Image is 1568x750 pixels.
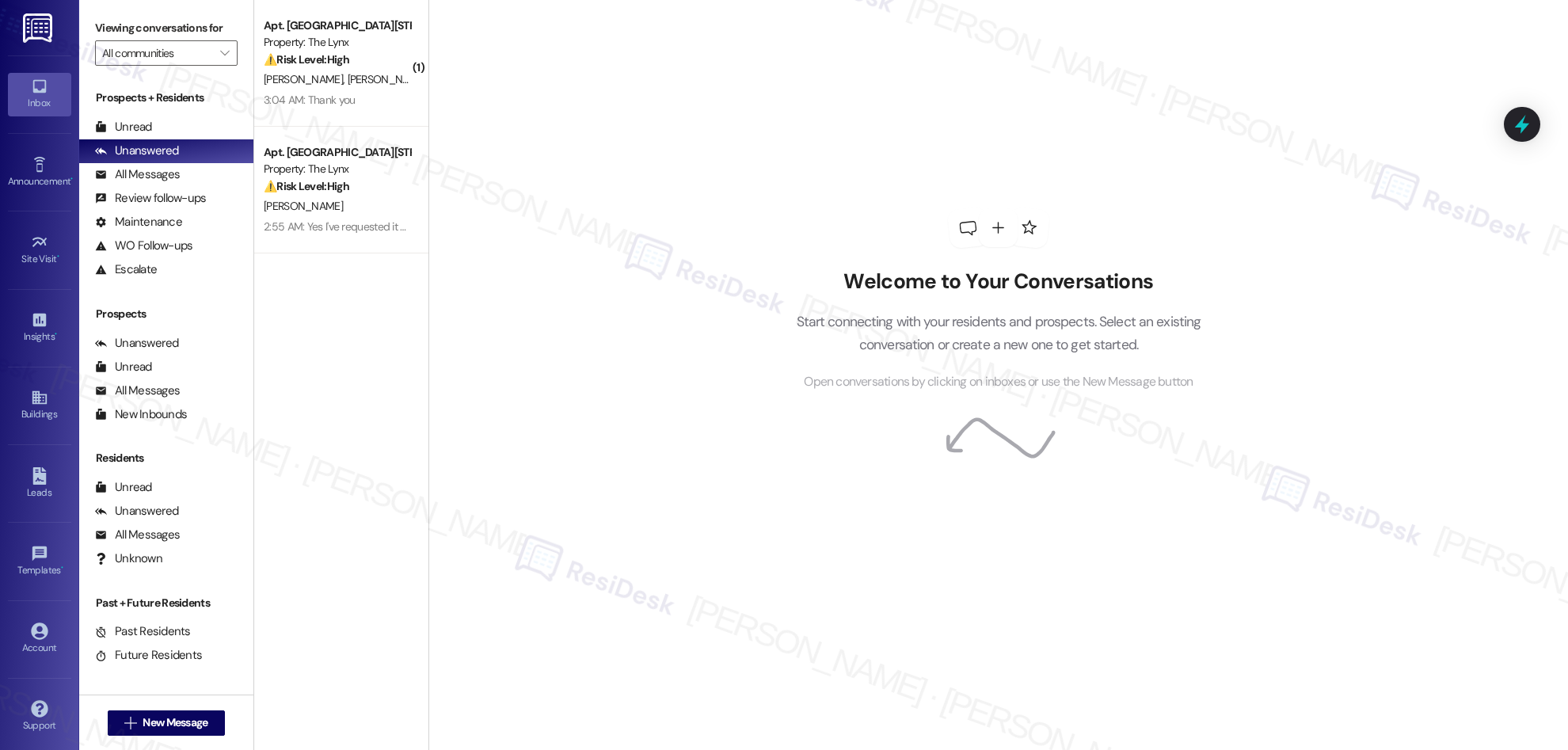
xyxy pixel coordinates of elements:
div: All Messages [95,527,180,543]
div: Past + Future Residents [79,595,253,611]
div: Unknown [95,550,162,567]
span: • [70,173,73,185]
div: Unread [95,359,152,375]
p: Start connecting with your residents and prospects. Select an existing conversation or create a n... [772,310,1225,356]
strong: ⚠️ Risk Level: High [264,52,349,67]
div: Unread [95,479,152,496]
strong: ⚠️ Risk Level: High [264,179,349,193]
div: Unanswered [95,503,179,520]
div: New Inbounds [95,406,187,423]
span: Open conversations by clicking on inboxes or use the New Message button [804,372,1193,392]
div: All Messages [95,383,180,399]
a: Support [8,695,71,738]
input: All communities [102,40,212,66]
div: Review follow-ups [95,190,206,207]
a: Inbox [8,73,71,116]
a: Leads [8,463,71,505]
div: Past Residents [95,623,191,640]
a: Templates • [8,540,71,583]
span: • [55,329,57,340]
button: New Message [108,710,225,736]
a: Site Visit • [8,229,71,272]
h2: Welcome to Your Conversations [772,269,1225,295]
div: Unanswered [95,143,179,159]
img: ResiDesk Logo [23,13,55,43]
div: WO Follow-ups [95,238,192,254]
div: Maintenance [95,214,182,230]
label: Viewing conversations for [95,16,238,40]
div: Unread [95,119,152,135]
i:  [220,47,229,59]
div: Escalate [95,261,157,278]
div: Apt. [GEOGRAPHIC_DATA][STREET_ADDRESS][PERSON_NAME] [264,17,410,34]
span: • [57,251,59,262]
span: [PERSON_NAME] [264,199,343,213]
div: Future Residents [95,647,202,664]
div: Unanswered [95,335,179,352]
div: Residents [79,450,253,466]
div: Prospects + Residents [79,89,253,106]
div: Property: The Lynx [264,34,410,51]
span: [PERSON_NAME] [347,72,426,86]
span: • [61,562,63,573]
i:  [124,717,136,729]
div: 2:55 AM: Yes I've requested it about 5 times since I moved in they came each time but the issue w... [264,219,922,234]
span: New Message [143,714,207,731]
div: Prospects [79,306,253,322]
a: Insights • [8,306,71,349]
div: All Messages [95,166,180,183]
span: [PERSON_NAME] [264,72,348,86]
a: Buildings [8,384,71,427]
a: Account [8,618,71,661]
div: Apt. [GEOGRAPHIC_DATA][STREET_ADDRESS][PERSON_NAME] [264,144,410,161]
div: 3:04 AM: Thank you [264,93,355,107]
div: Property: The Lynx [264,161,410,177]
